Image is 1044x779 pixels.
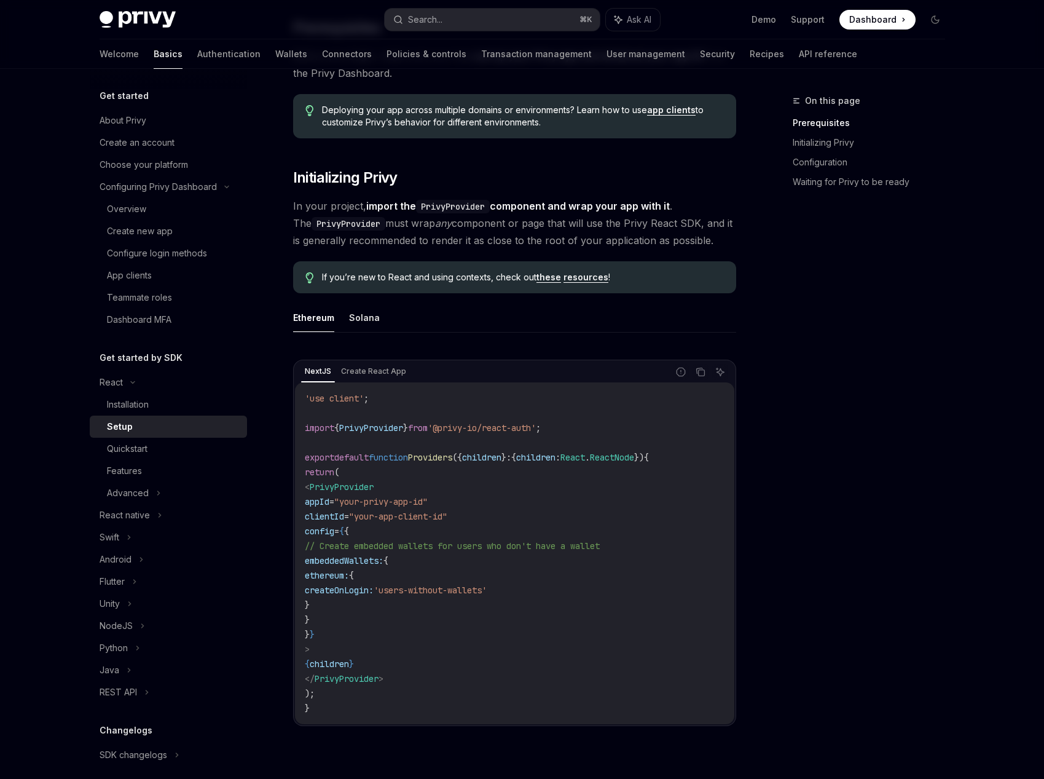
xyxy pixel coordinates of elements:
[563,272,608,283] a: resources
[107,397,149,412] div: Installation
[100,180,217,194] div: Configuring Privy Dashboard
[305,452,334,463] span: export
[366,200,670,212] strong: import the component and wrap your app with it
[627,14,651,26] span: Ask AI
[305,105,314,116] svg: Tip
[90,438,247,460] a: Quickstart
[90,109,247,132] a: About Privy
[579,15,592,25] span: ⌘ K
[310,629,315,640] span: }
[536,422,541,433] span: ;
[634,452,644,463] span: })
[107,486,149,500] div: Advanced
[315,673,379,684] span: PrivyProvider
[107,441,147,456] div: Quickstart
[673,364,689,380] button: Report incorrect code
[305,644,310,655] span: >
[334,422,339,433] span: {
[107,246,207,261] div: Configure login methods
[90,220,247,242] a: Create new app
[107,290,172,305] div: Teammate roles
[305,673,315,684] span: </
[385,9,600,31] button: Search...⌘K
[305,481,310,492] span: <
[606,39,685,69] a: User management
[416,200,490,213] code: PrivyProvider
[100,350,183,365] h5: Get started by SDK
[793,152,955,172] a: Configuration
[791,14,825,26] a: Support
[585,452,590,463] span: .
[100,685,137,700] div: REST API
[90,287,247,309] a: Teammate roles
[293,303,334,332] button: Ethereum
[349,658,354,670] span: }
[750,39,784,69] a: Recipes
[925,10,945,30] button: Toggle dark mode
[305,629,310,640] span: }
[379,673,383,684] span: >
[107,464,142,478] div: Features
[100,508,150,523] div: React native
[312,217,385,231] code: PrivyProvider
[322,39,372,69] a: Connectors
[90,309,247,331] a: Dashboard MFA
[100,135,175,150] div: Create an account
[339,526,344,537] span: {
[275,39,307,69] a: Wallets
[100,663,119,678] div: Java
[435,217,452,229] em: any
[197,39,261,69] a: Authentication
[700,39,735,69] a: Security
[693,364,708,380] button: Copy the contents from the code block
[90,242,247,264] a: Configure login methods
[334,452,369,463] span: default
[387,39,466,69] a: Policies & controls
[100,723,152,738] h5: Changelogs
[452,452,462,463] span: ({
[100,375,123,390] div: React
[305,511,344,522] span: clientId
[555,452,560,463] span: :
[344,526,349,537] span: {
[793,113,955,133] a: Prerequisites
[305,658,310,670] span: {
[107,268,152,283] div: App clients
[100,596,120,611] div: Unity
[516,452,555,463] span: children
[293,197,736,249] span: In your project, . The must wrap component or page that will use the Privy React SDK, and it is g...
[349,570,354,581] span: {
[100,552,131,567] div: Android
[100,157,188,172] div: Choose your platform
[511,452,516,463] span: {
[849,14,897,26] span: Dashboard
[337,364,410,379] div: Create React App
[90,154,247,176] a: Choose your platform
[100,113,146,128] div: About Privy
[364,393,369,404] span: ;
[100,39,139,69] a: Welcome
[310,481,374,492] span: PrivyProvider
[305,703,310,714] span: }
[305,688,315,699] span: );
[462,452,501,463] span: children
[322,271,723,283] span: If you’re new to React and using contexts, check out !
[107,312,171,327] div: Dashboard MFA
[428,422,536,433] span: '@privy-io/react-auth'
[349,511,447,522] span: "your-app-client-id"
[329,496,334,507] span: =
[90,460,247,482] a: Features
[305,496,329,507] span: appId
[408,12,442,27] div: Search...
[90,198,247,220] a: Overview
[799,39,857,69] a: API reference
[339,422,403,433] span: PrivyProvider
[334,496,428,507] span: "your-privy-app-id"
[793,133,955,152] a: Initializing Privy
[752,14,776,26] a: Demo
[334,526,339,537] span: =
[305,422,334,433] span: import
[369,452,408,463] span: function
[305,393,364,404] span: 'use client'
[481,39,592,69] a: Transaction management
